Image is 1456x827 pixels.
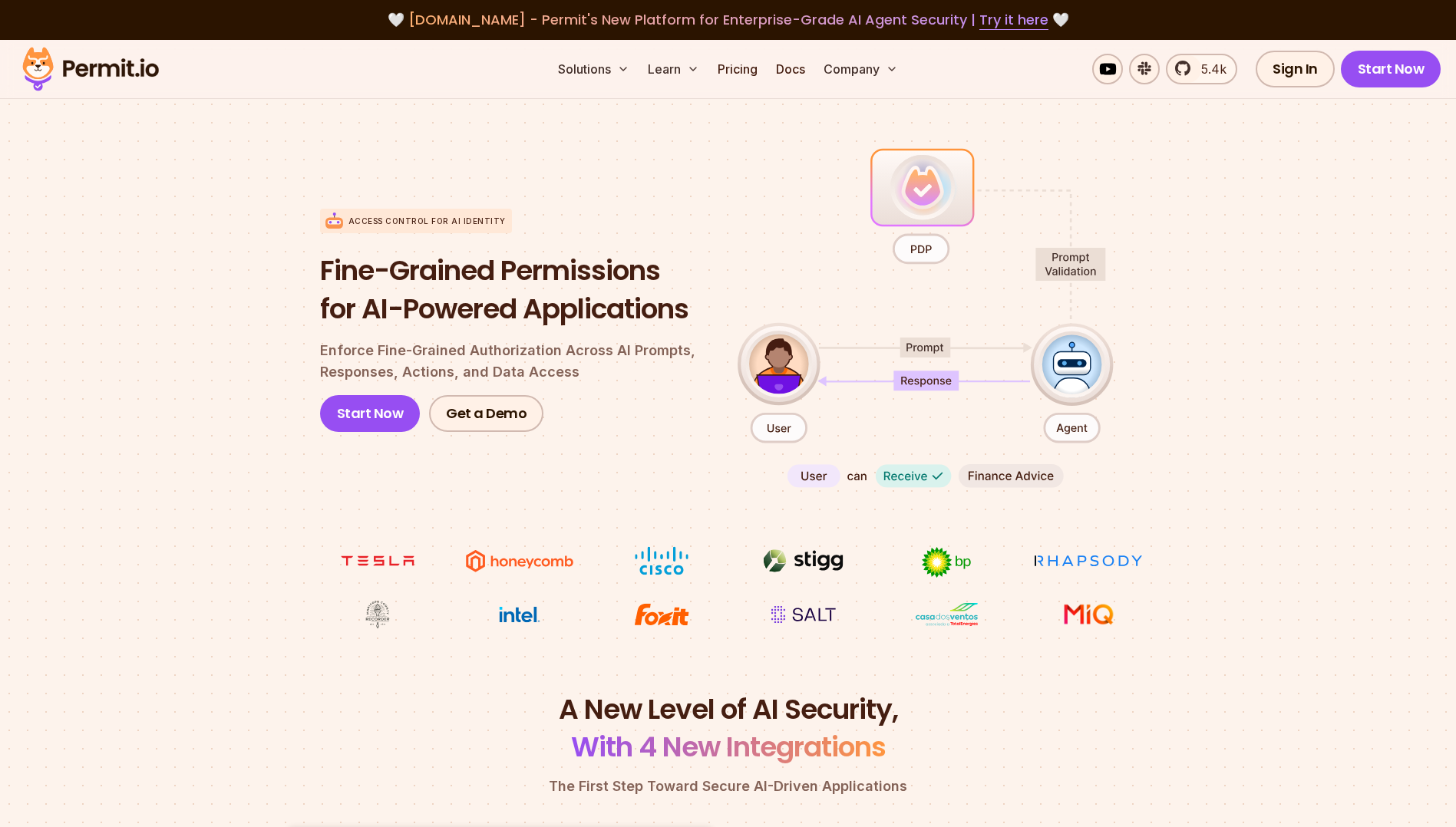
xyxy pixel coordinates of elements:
img: Intel [462,600,577,629]
span: [DOMAIN_NAME] - Permit's New Platform for Enterprise-Grade AI Agent Security | [408,10,1048,29]
img: tesla [320,546,435,575]
div: 🤍 🤍 [37,9,1419,31]
p: Enforce Fine-Grained Authorization Across AI Prompts, Responses, Actions, and Data Access [320,340,713,383]
button: Company [817,54,904,84]
img: Foxit [604,600,719,629]
p: The First Step Toward Secure AI-Driven Applications [286,776,1170,797]
img: bp [889,546,1004,578]
img: Permit logo [15,43,166,95]
img: salt [746,600,861,629]
img: Rhapsody Health [1031,546,1146,575]
span: With 4 New Integrations [571,727,886,766]
button: Learn [642,54,705,84]
h2: A New Level of AI Security, [286,690,1170,766]
img: Stigg [746,546,861,575]
a: Start Now [1341,51,1441,87]
a: Get a Demo [429,395,543,432]
img: Cisco [604,546,719,575]
a: Sign In [1256,51,1335,87]
span: 5.4k [1192,60,1227,78]
a: Docs [770,54,811,84]
img: Casa dos Ventos [889,600,1004,629]
img: Honeycomb [462,546,577,575]
img: Maricopa County Recorder\'s Office [320,600,435,629]
button: Solutions [552,54,636,84]
a: 5.4k [1166,54,1237,84]
a: Pricing [711,54,764,84]
p: Access control for AI Identity [348,216,506,227]
a: Start Now [320,395,421,432]
img: MIQ [1037,601,1141,628]
h1: Fine-Grained Permissions for AI-Powered Applications [320,252,713,328]
a: Try it here [979,10,1048,30]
